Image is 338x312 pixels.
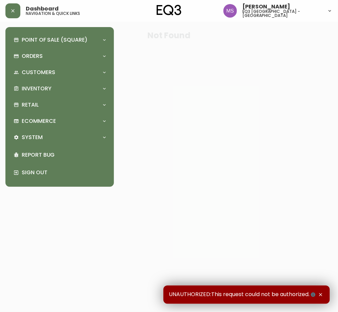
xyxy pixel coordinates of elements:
div: Retail [11,97,108,112]
div: Ecommerce [11,114,108,129]
h5: navigation & quick links [26,12,80,16]
p: Sign Out [22,169,106,176]
div: Point of Sale (Square) [11,32,108,47]
div: Sign Out [11,164,108,181]
p: Inventory [22,85,52,92]
p: Ecommerce [22,117,56,125]
img: logo [157,5,182,16]
img: 1b6e43211f6f3cc0b0729c9049b8e7af [223,4,237,18]
div: Customers [11,65,108,80]
span: [PERSON_NAME] [242,4,290,9]
p: System [22,134,43,141]
p: Orders [22,52,43,60]
span: Dashboard [26,6,59,12]
p: Report Bug [22,151,106,159]
p: Retail [22,101,39,109]
span: UNAUTHORIZED:This request could not be authorized. [169,291,317,298]
div: Inventory [11,81,108,96]
p: Point of Sale (Square) [22,36,87,44]
p: Customers [22,69,55,76]
h5: eq3 [GEOGRAPHIC_DATA] - [GEOGRAPHIC_DATA] [242,9,322,18]
div: Orders [11,49,108,64]
div: System [11,130,108,145]
div: Report Bug [11,146,108,164]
